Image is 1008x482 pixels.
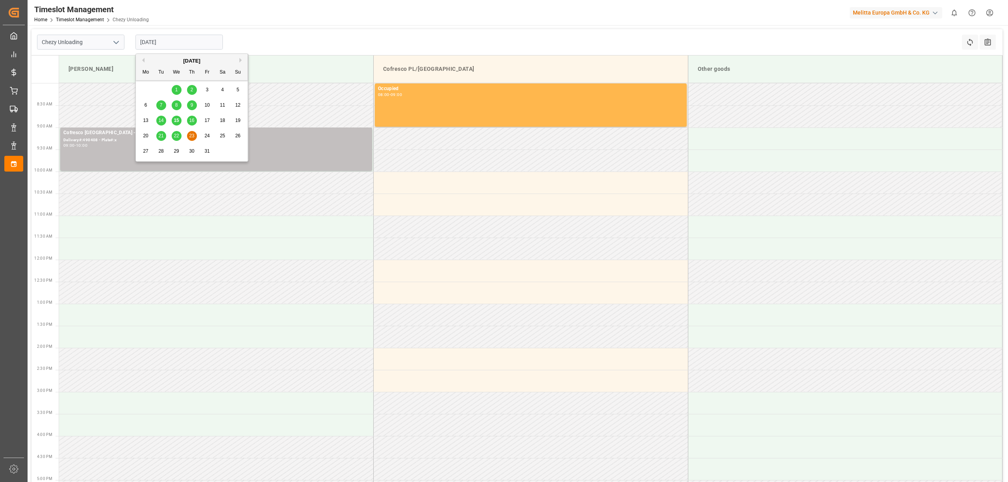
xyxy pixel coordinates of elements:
[191,102,193,108] span: 9
[141,100,151,110] div: Choose Monday, October 6th, 2025
[175,87,178,92] span: 1
[37,476,52,481] span: 5:00 PM
[235,118,240,123] span: 19
[158,148,163,154] span: 28
[378,93,389,96] div: 08:00
[136,57,248,65] div: [DATE]
[172,100,182,110] div: Choose Wednesday, October 8th, 2025
[218,68,228,78] div: Sa
[202,131,212,141] div: Choose Friday, October 24th, 2025
[189,133,194,139] span: 23
[202,146,212,156] div: Choose Friday, October 31st, 2025
[138,82,246,159] div: month 2025-10
[187,85,197,95] div: Choose Thursday, October 2nd, 2025
[206,87,209,92] span: 3
[220,118,225,123] span: 18
[174,133,179,139] span: 22
[141,131,151,141] div: Choose Monday, October 20th, 2025
[391,93,402,96] div: 09:00
[233,131,243,141] div: Choose Sunday, October 26th, 2025
[233,100,243,110] div: Choose Sunday, October 12th, 2025
[34,4,149,15] div: Timeslot Management
[156,100,166,110] div: Choose Tuesday, October 7th, 2025
[34,234,52,238] span: 11:30 AM
[34,190,52,194] span: 10:30 AM
[233,68,243,78] div: Su
[63,129,369,137] div: Cofresco [GEOGRAPHIC_DATA] - dss
[174,118,179,123] span: 15
[158,118,163,123] span: 14
[34,17,47,22] a: Home
[174,148,179,154] span: 29
[172,116,182,126] div: Choose Wednesday, October 15th, 2025
[850,5,945,20] button: Melitta Europa GmbH & Co. KG
[218,100,228,110] div: Choose Saturday, October 11th, 2025
[37,454,52,459] span: 4:30 PM
[135,35,223,50] input: DD-MM-YYYY
[204,148,209,154] span: 31
[76,144,87,147] div: 10:00
[37,432,52,437] span: 4:00 PM
[34,256,52,260] span: 12:00 PM
[235,133,240,139] span: 26
[695,62,996,76] div: Other goods
[187,68,197,78] div: Th
[141,68,151,78] div: Mo
[37,322,52,327] span: 1:30 PM
[65,62,367,76] div: [PERSON_NAME]
[34,278,52,283] span: 12:30 PM
[187,146,197,156] div: Choose Thursday, October 30th, 2025
[156,68,166,78] div: Tu
[145,102,147,108] span: 6
[158,133,163,139] span: 21
[37,35,124,50] input: Type to search/select
[37,366,52,371] span: 2:30 PM
[141,146,151,156] div: Choose Monday, October 27th, 2025
[172,146,182,156] div: Choose Wednesday, October 29th, 2025
[34,212,52,216] span: 11:00 AM
[187,131,197,141] div: Choose Thursday, October 23rd, 2025
[37,102,52,106] span: 8:30 AM
[378,85,684,93] div: Occupied
[191,87,193,92] span: 2
[202,68,212,78] div: Fr
[172,131,182,141] div: Choose Wednesday, October 22nd, 2025
[34,168,52,172] span: 10:00 AM
[218,116,228,126] div: Choose Saturday, October 18th, 2025
[160,102,163,108] span: 7
[172,85,182,95] div: Choose Wednesday, October 1st, 2025
[189,118,194,123] span: 16
[140,58,145,63] button: Previous Month
[380,62,682,76] div: Cofresco PL/[GEOGRAPHIC_DATA]
[37,300,52,305] span: 1:00 PM
[202,85,212,95] div: Choose Friday, October 3rd, 2025
[141,116,151,126] div: Choose Monday, October 13th, 2025
[37,344,52,349] span: 2:00 PM
[187,100,197,110] div: Choose Thursday, October 9th, 2025
[218,131,228,141] div: Choose Saturday, October 25th, 2025
[237,87,239,92] span: 5
[172,68,182,78] div: We
[945,4,963,22] button: show 0 new notifications
[963,4,981,22] button: Help Center
[233,116,243,126] div: Choose Sunday, October 19th, 2025
[218,85,228,95] div: Choose Saturday, October 4th, 2025
[204,118,209,123] span: 17
[63,137,369,144] div: Delivery#:490408 - Plate#:x
[75,144,76,147] div: -
[389,93,391,96] div: -
[850,7,942,18] div: Melitta Europa GmbH & Co. KG
[143,133,148,139] span: 20
[143,118,148,123] span: 13
[233,85,243,95] div: Choose Sunday, October 5th, 2025
[143,148,148,154] span: 27
[175,102,178,108] span: 8
[37,388,52,393] span: 3:00 PM
[156,146,166,156] div: Choose Tuesday, October 28th, 2025
[204,133,209,139] span: 24
[239,58,244,63] button: Next Month
[110,36,122,48] button: open menu
[221,87,224,92] span: 4
[156,131,166,141] div: Choose Tuesday, October 21st, 2025
[235,102,240,108] span: 12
